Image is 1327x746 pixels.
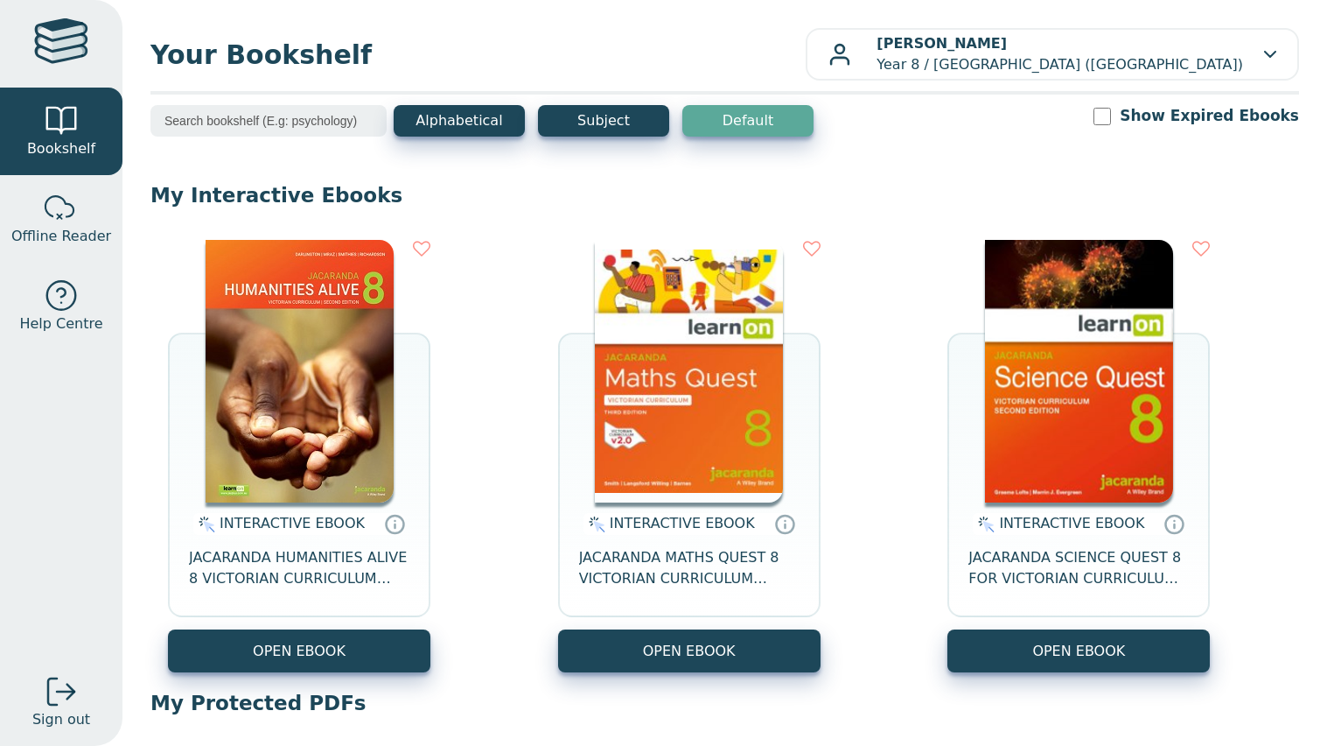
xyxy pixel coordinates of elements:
img: c004558a-e884-43ec-b87a-da9408141e80.jpg [595,240,783,503]
img: interactive.svg [193,514,215,535]
span: JACARANDA SCIENCE QUEST 8 FOR VICTORIAN CURRICULUM LEARNON 2E EBOOK [968,547,1189,589]
span: INTERACTIVE EBOOK [220,515,365,531]
p: My Interactive Ebooks [150,182,1299,208]
span: Offline Reader [11,226,111,247]
button: OPEN EBOOK [947,630,1210,672]
button: Subject [538,105,669,137]
a: Interactive eBooks are accessed online via the publisher’s portal. They contain interactive resou... [384,513,405,534]
button: [PERSON_NAME]Year 8 / [GEOGRAPHIC_DATA] ([GEOGRAPHIC_DATA]) [806,28,1299,81]
button: OPEN EBOOK [168,630,430,672]
img: interactive.svg [583,514,605,535]
input: Search bookshelf (E.g: psychology) [150,105,387,137]
span: JACARANDA HUMANITIES ALIVE 8 VICTORIAN CURRICULUM LEARNON EBOOK 2E [189,547,409,589]
span: Help Centre [19,313,102,334]
span: Sign out [32,709,90,730]
span: Bookshelf [27,138,95,159]
button: Alphabetical [394,105,525,137]
a: Interactive eBooks are accessed online via the publisher’s portal. They contain interactive resou... [774,513,795,534]
button: Default [682,105,814,137]
a: Interactive eBooks are accessed online via the publisher’s portal. They contain interactive resou... [1163,513,1184,534]
span: INTERACTIVE EBOOK [999,515,1144,531]
b: [PERSON_NAME] [877,35,1007,52]
img: fffb2005-5288-ea11-a992-0272d098c78b.png [985,240,1173,503]
span: JACARANDA MATHS QUEST 8 VICTORIAN CURRICULUM LEARNON EBOOK 3E [579,547,800,589]
p: My Protected PDFs [150,690,1299,716]
label: Show Expired Ebooks [1120,105,1299,127]
img: bee2d5d4-7b91-e911-a97e-0272d098c78b.jpg [206,240,394,503]
img: interactive.svg [973,514,995,535]
p: Year 8 / [GEOGRAPHIC_DATA] ([GEOGRAPHIC_DATA]) [877,33,1243,75]
span: Your Bookshelf [150,35,806,74]
span: INTERACTIVE EBOOK [610,515,755,531]
button: OPEN EBOOK [558,630,821,672]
